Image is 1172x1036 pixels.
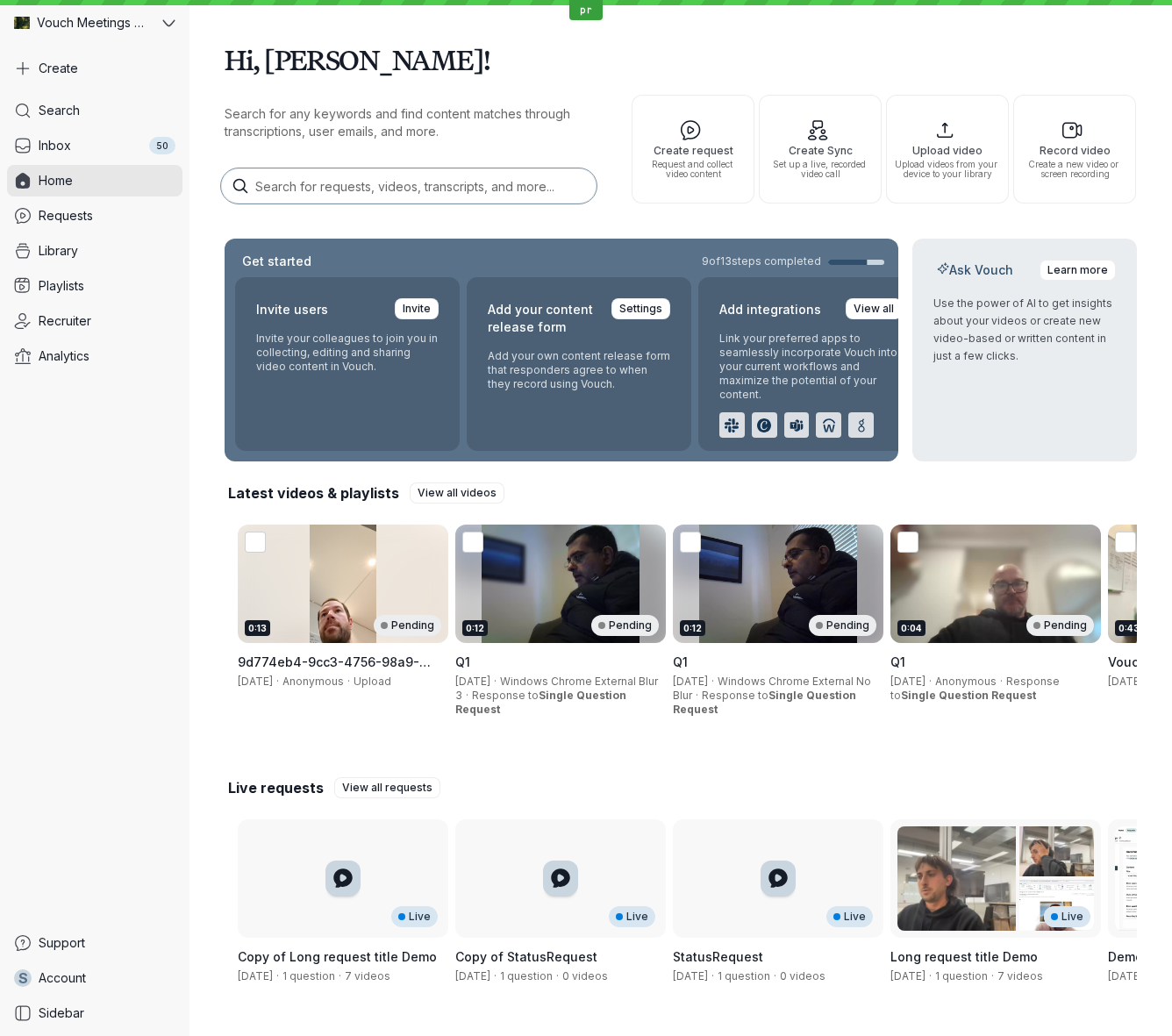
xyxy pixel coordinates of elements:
span: Support [39,934,85,952]
a: Requests [7,200,182,232]
span: Sidebar [39,1004,84,1022]
span: · [553,969,562,983]
p: Use the power of AI to get insights about your videos or create new video-based or written conten... [933,295,1116,365]
span: Created by Stephane [238,969,273,982]
a: View all videos [410,482,504,504]
span: S [18,969,28,987]
button: Create requestRequest and collect video content [632,95,754,204]
span: Create Sync [767,145,874,156]
a: Learn more [1040,260,1116,281]
button: Vouch Meetings Demo avatarVouch Meetings Demo [7,7,182,39]
span: Response to [890,675,1060,702]
span: Analytics [39,347,89,365]
span: Settings [619,300,662,318]
span: Set up a live, recorded video call [767,160,874,179]
span: Upload videos from your device to your library [894,160,1001,179]
div: Pending [1026,615,1094,636]
span: 0 videos [562,969,608,982]
span: View all requests [342,779,432,797]
h2: Live requests [228,778,324,797]
span: · [988,969,997,983]
span: Response to [673,689,856,716]
span: [DATE] [1108,675,1143,688]
img: Vouch Meetings Demo avatar [14,15,30,31]
span: · [925,675,935,689]
span: Upload [354,675,391,688]
span: · [770,969,780,983]
a: Search [7,95,182,126]
div: Pending [591,615,659,636]
span: Create request [640,145,747,156]
span: · [344,675,354,689]
span: Account [39,969,86,987]
span: · [490,675,500,689]
span: Created by Stephane [455,969,490,982]
span: Windows Chrome External Blur 3 [455,675,658,702]
span: Playlists [39,277,84,295]
span: Upload video [894,145,1001,156]
span: [DATE] [238,675,273,688]
span: · [925,969,935,983]
span: · [462,689,472,703]
span: Response to [455,689,626,716]
span: 0 videos [780,969,825,982]
h2: Add integrations [719,298,821,321]
span: · [273,675,282,689]
span: 1 question [718,969,770,982]
a: SAccount [7,962,182,994]
h1: Hi, [PERSON_NAME]! [225,35,1137,84]
span: Single Question Request [901,689,1036,702]
h2: Latest videos & playlists [228,483,399,503]
h2: Get started [239,253,315,270]
span: Create a new video or screen recording [1021,160,1128,179]
span: Record video [1021,145,1128,156]
span: 1 question [282,969,335,982]
span: · [997,675,1006,689]
span: 7 videos [997,969,1043,982]
a: View all requests [334,777,440,798]
span: [DATE] [455,675,490,688]
span: Copy of Long request title Demo [238,949,437,964]
span: Request and collect video content [640,160,747,179]
span: Copy of StatusRequest [455,949,597,964]
div: Pending [374,615,441,636]
span: · [490,969,500,983]
span: Library [39,242,78,260]
span: Created by Daniel Shein [1108,969,1143,982]
span: Create [39,60,78,77]
button: Create SyncSet up a live, recorded video call [759,95,882,204]
span: Vouch Meetings Demo [37,14,149,32]
span: Learn more [1047,261,1108,279]
span: Single Question Request [673,689,856,716]
span: · [708,969,718,983]
span: Created by Stephane [890,969,925,982]
span: Long request title Demo [890,949,1038,964]
span: · [335,969,345,983]
div: 0:12 [462,620,488,636]
a: Inbox50 [7,130,182,161]
span: Anonymous [282,675,344,688]
span: 9d774eb4-9cc3-4756-98a9-c05b9ad57268-1754006105349.webm [238,654,431,704]
span: Single Question Request [455,689,626,716]
a: Playlists [7,270,182,302]
span: 9 of 13 steps completed [702,254,821,268]
div: Vouch Meetings Demo [7,7,159,39]
a: Analytics [7,340,182,372]
span: Requests [39,207,93,225]
span: Home [39,172,73,189]
button: Record videoCreate a new video or screen recording [1013,95,1136,204]
span: Inbox [39,137,71,154]
span: StatusRequest [673,949,763,964]
div: 0:04 [897,620,925,636]
span: Recruiter [39,312,91,330]
h2: Invite users [256,298,328,321]
a: Home [7,165,182,196]
div: 0:12 [680,620,705,636]
span: · [692,689,702,703]
a: Settings [611,298,670,319]
p: Invite your colleagues to join you in collecting, editing and sharing video content in Vouch. [256,332,439,374]
a: Support [7,927,182,959]
a: View all [846,298,902,319]
a: 9of13steps completed [702,254,884,268]
p: Search for any keywords and find content matches through transcriptions, user emails, and more. [225,105,600,140]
